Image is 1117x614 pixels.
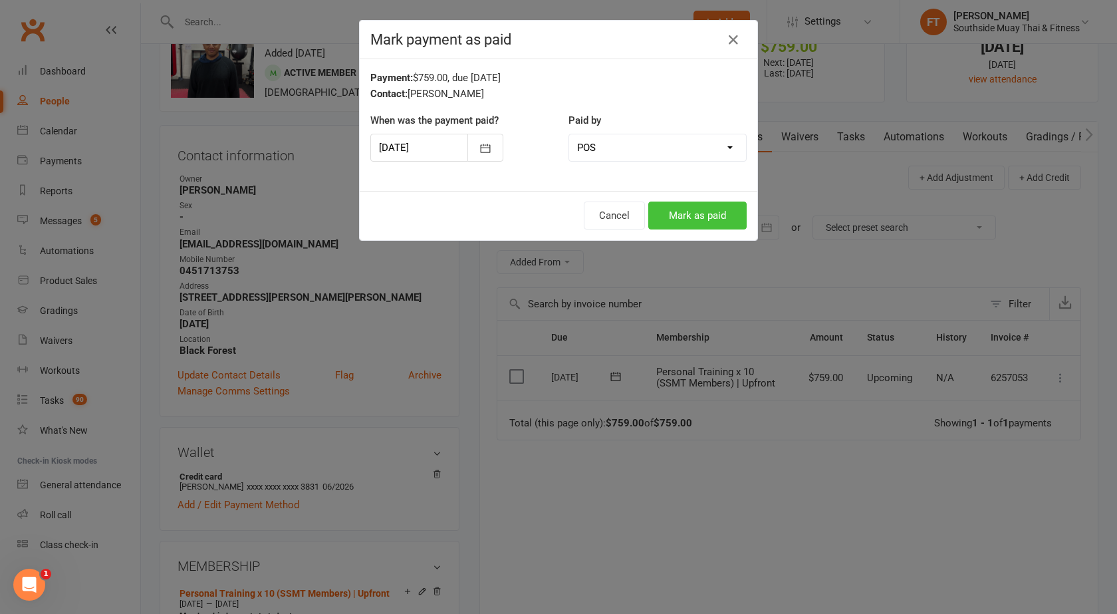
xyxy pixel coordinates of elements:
[648,202,747,230] button: Mark as paid
[370,31,747,48] h4: Mark payment as paid
[370,70,747,86] div: $759.00, due [DATE]
[370,88,408,100] strong: Contact:
[13,569,45,601] iframe: Intercom live chat
[370,86,747,102] div: [PERSON_NAME]
[584,202,645,230] button: Cancel
[723,29,744,51] button: Close
[41,569,51,579] span: 1
[370,112,499,128] label: When was the payment paid?
[370,72,413,84] strong: Payment:
[568,112,601,128] label: Paid by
